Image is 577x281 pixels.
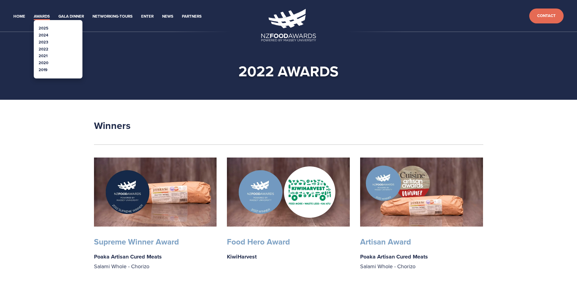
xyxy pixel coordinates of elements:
[162,13,173,20] a: News
[141,13,154,20] a: Enter
[360,252,483,271] p: Salami Whole - Chorizo
[94,236,179,248] strong: Supreme Winner Award
[94,252,217,271] p: Salami Whole - Chorizo
[360,236,411,248] strong: Artisan Award
[182,13,202,20] a: Partners
[39,32,48,38] a: 2024
[39,25,48,31] a: 2025
[13,13,25,20] a: Home
[39,60,48,66] a: 2020
[227,253,257,271] strong: KiwiHarvest
[39,53,47,59] a: 2021
[94,118,130,133] strong: Winners
[58,13,84,20] a: Gala Dinner
[104,62,474,80] h1: 2022 Awards
[227,236,290,248] strong: Food Hero Award
[92,13,133,20] a: Networking-Tours
[94,253,162,261] strong: Poaka Artisan Cured Meats
[39,67,47,73] a: 2019
[39,46,48,52] a: 2022
[360,253,428,261] strong: Poaka Artisan Cured Meats
[39,39,48,45] a: 2023
[529,9,564,23] a: Contact
[34,13,50,20] a: Awards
